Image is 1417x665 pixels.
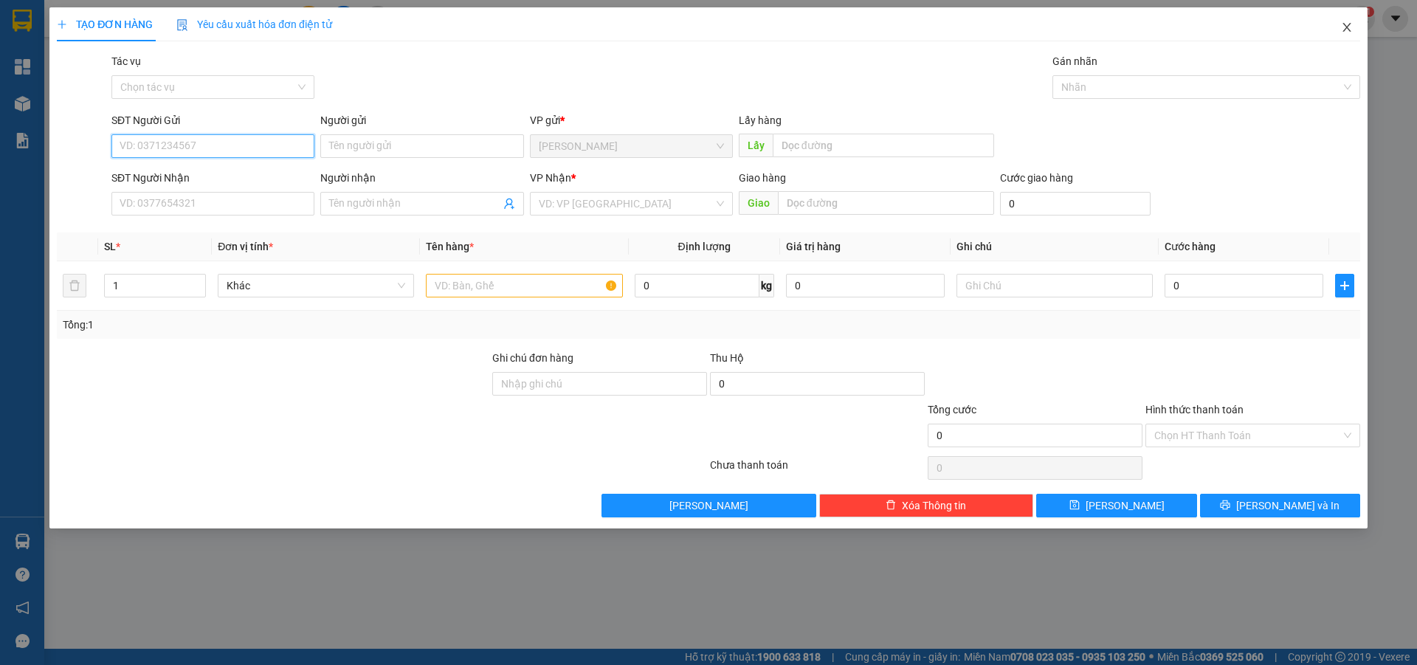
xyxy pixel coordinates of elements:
div: VP gửi [530,112,733,128]
span: printer [1220,500,1230,511]
span: Định lượng [678,241,731,252]
span: VP Nhận [530,172,571,184]
span: Tổng cước [928,404,976,416]
th: Ghi chú [951,232,1159,261]
input: Dọc đường [773,134,994,157]
span: SL [104,241,116,252]
span: Đơn vị tính [218,241,273,252]
span: Lấy [739,134,773,157]
span: save [1069,500,1080,511]
button: deleteXóa Thông tin [819,494,1034,517]
div: Chưa thanh toán [708,457,926,483]
span: Giao hàng [739,172,786,184]
span: Xóa Thông tin [902,497,966,514]
span: Tên hàng [426,241,474,252]
input: VD: Bàn, Ghế [426,274,622,297]
button: save[PERSON_NAME] [1036,494,1196,517]
span: [PERSON_NAME] [1086,497,1165,514]
label: Hình thức thanh toán [1145,404,1244,416]
input: Ghi chú đơn hàng [492,372,707,396]
div: Tổng: 1 [63,317,547,333]
button: printer[PERSON_NAME] và In [1200,494,1360,517]
input: Dọc đường [778,191,994,215]
button: Close [1326,7,1368,49]
button: plus [1335,274,1354,297]
span: Giá trị hàng [786,241,841,252]
span: Lấy hàng [739,114,782,126]
input: 0 [786,274,945,297]
input: Ghi Chú [956,274,1153,297]
span: TẠO ĐƠN HÀNG [57,18,153,30]
img: icon [176,19,188,31]
label: Ghi chú đơn hàng [492,352,573,364]
label: Cước giao hàng [1000,172,1073,184]
label: Gán nhãn [1052,55,1097,67]
span: close [1341,21,1353,33]
span: plus [57,19,67,30]
span: Yêu cầu xuất hóa đơn điện tử [176,18,332,30]
div: SĐT Người Nhận [111,170,314,186]
span: Khác [227,275,405,297]
div: Người gửi [320,112,523,128]
button: delete [63,274,86,297]
span: Gia Nghĩa [539,135,724,157]
span: user-add [503,198,515,210]
span: [PERSON_NAME] [669,497,748,514]
span: plus [1336,280,1354,292]
span: delete [886,500,896,511]
span: Cước hàng [1165,241,1216,252]
div: Người nhận [320,170,523,186]
span: [PERSON_NAME] và In [1236,497,1340,514]
button: [PERSON_NAME] [601,494,816,517]
div: SĐT Người Gửi [111,112,314,128]
span: Giao [739,191,778,215]
input: Cước giao hàng [1000,192,1151,216]
span: Thu Hộ [710,352,744,364]
label: Tác vụ [111,55,141,67]
span: kg [759,274,774,297]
